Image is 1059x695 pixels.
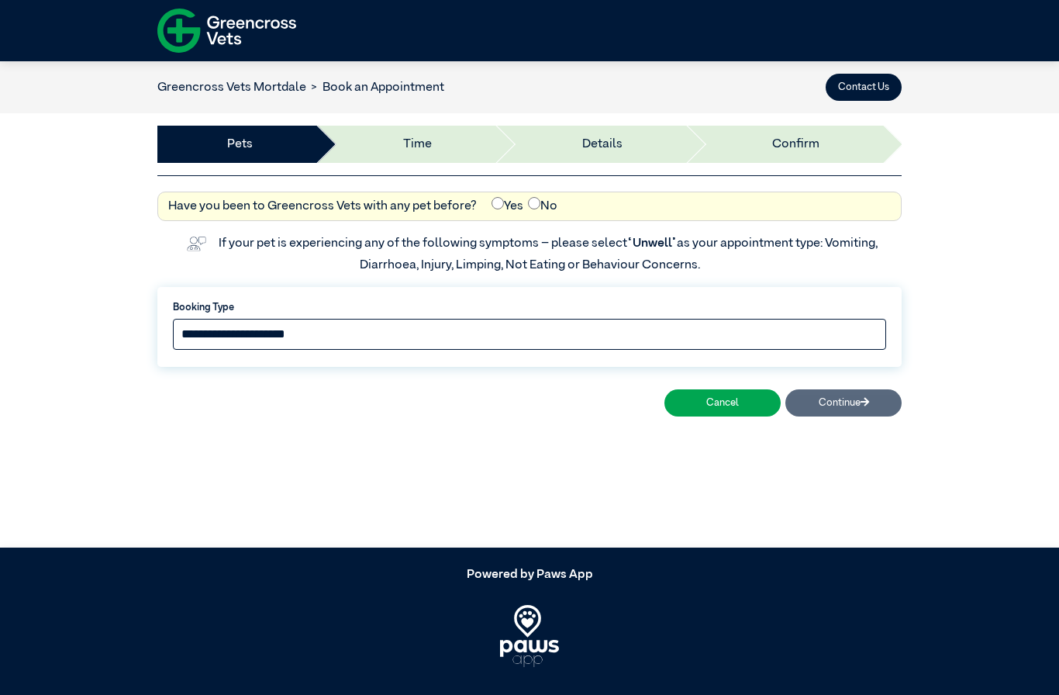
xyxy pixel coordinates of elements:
[306,78,444,97] li: Book an Appointment
[528,197,557,216] label: No
[492,197,504,209] input: Yes
[181,231,211,256] img: vet
[168,197,477,216] label: Have you been to Greencross Vets with any pet before?
[492,197,523,216] label: Yes
[157,568,902,583] h5: Powered by Paws App
[528,197,540,209] input: No
[173,300,886,315] label: Booking Type
[664,389,781,417] button: Cancel
[157,81,306,94] a: Greencross Vets Mortdale
[157,78,444,97] nav: breadcrumb
[219,237,880,271] label: If your pet is experiencing any of the following symptoms – please select as your appointment typ...
[500,605,560,667] img: PawsApp
[227,135,253,154] a: Pets
[826,74,902,101] button: Contact Us
[157,4,296,57] img: f-logo
[627,237,677,250] span: “Unwell”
